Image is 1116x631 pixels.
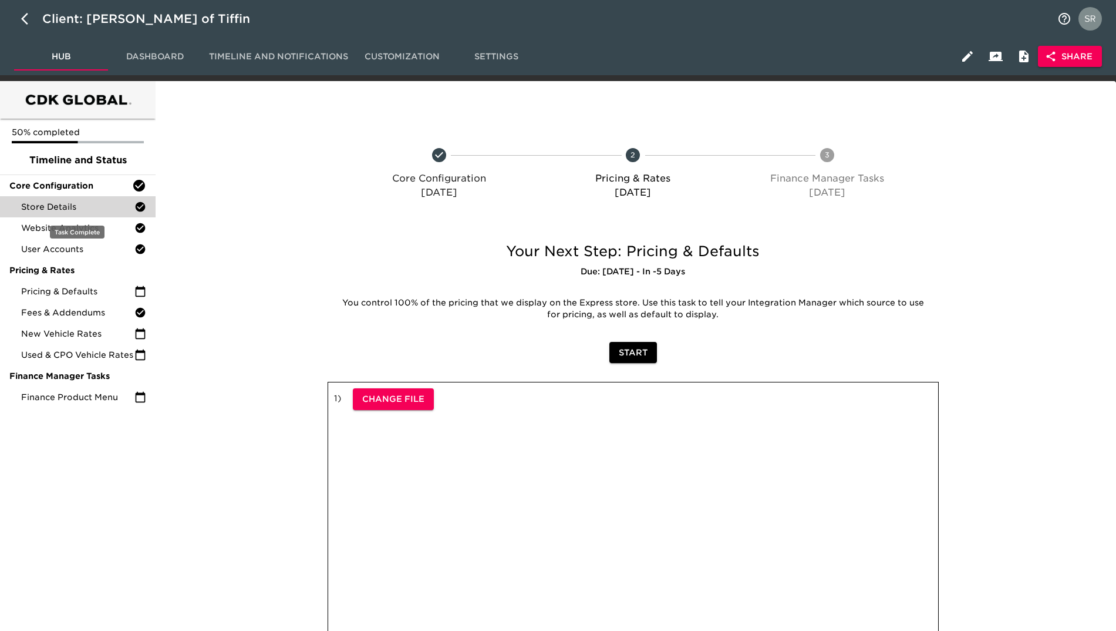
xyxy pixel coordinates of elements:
[21,243,134,255] span: User Accounts
[21,307,134,318] span: Fees & Addendums
[9,180,132,192] span: Core Configuration
[21,201,134,213] span: Store Details
[9,370,146,382] span: Finance Manager Tasks
[346,172,531,186] p: Core Configuration
[631,150,635,159] text: 2
[362,392,424,407] span: Change File
[336,297,930,321] p: You control 100% of the pricing that we display on the Express store. Use this task to tell your ...
[735,186,920,200] p: [DATE]
[115,49,195,64] span: Dashboard
[353,388,434,410] button: Change File
[9,153,146,167] span: Timeline and Status
[328,242,939,261] h5: Your Next Step: Pricing & Defaults
[21,286,134,297] span: Pricing & Defaults
[609,342,657,364] button: Start
[825,150,830,159] text: 3
[1078,7,1102,31] img: Profile
[1050,5,1078,33] button: notifications
[619,345,648,360] span: Start
[209,49,348,64] span: Timeline and Notifications
[982,42,1010,71] button: Client View
[21,328,134,340] span: New Vehicle Rates
[9,264,146,276] span: Pricing & Rates
[42,9,267,28] div: Client: [PERSON_NAME] of Tiffin
[21,391,134,403] span: Finance Product Menu
[21,349,134,361] span: Used & CPO Vehicle Rates
[735,172,920,186] p: Finance Manager Tasks
[541,172,726,186] p: Pricing & Rates
[362,49,442,64] span: Customization
[541,186,726,200] p: [DATE]
[21,49,101,64] span: Hub
[953,42,982,71] button: Edit Hub
[1047,49,1093,64] span: Share
[346,186,531,200] p: [DATE]
[1038,46,1102,68] button: Share
[21,222,134,234] span: Website Analytics
[1010,42,1038,71] button: Internal Notes and Comments
[328,266,939,278] h6: Due: [DATE] - In -5 Days
[456,49,536,64] span: Settings
[12,126,144,138] p: 50% completed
